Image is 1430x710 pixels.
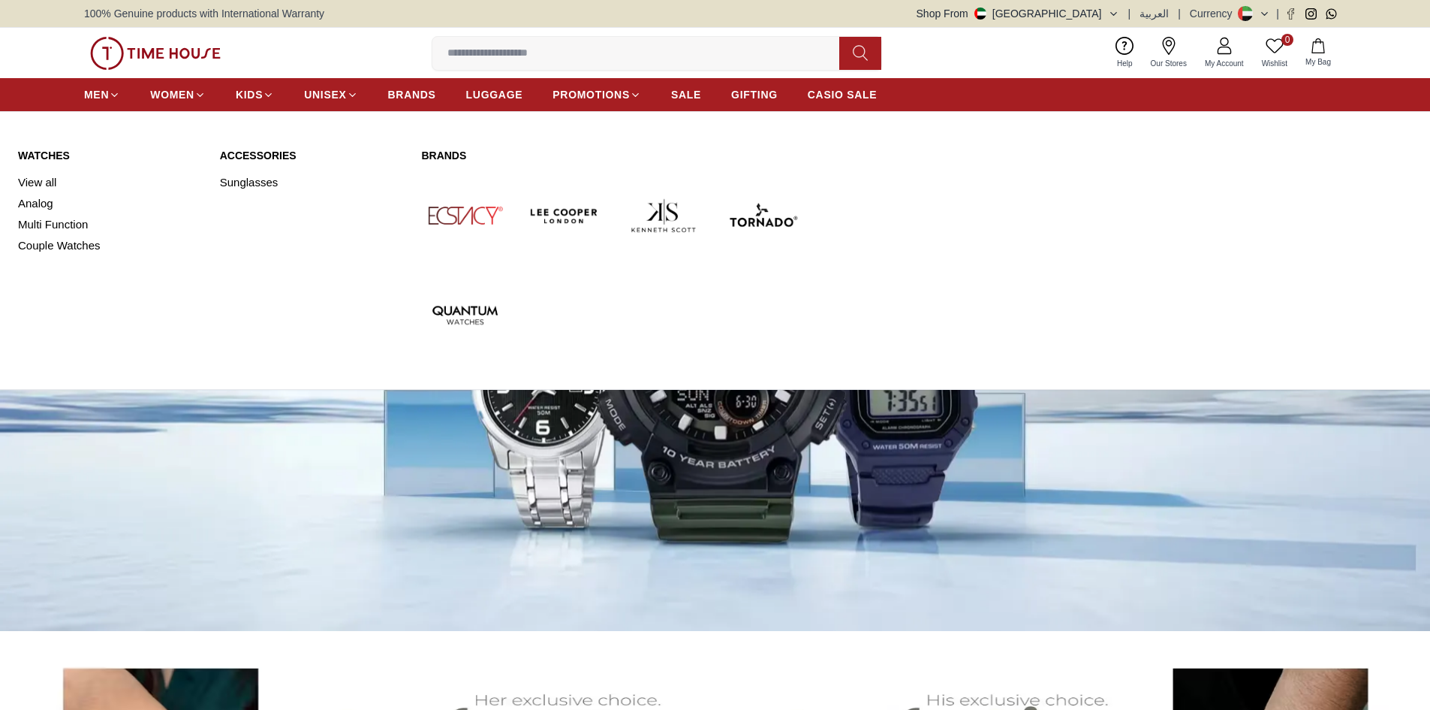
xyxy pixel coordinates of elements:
button: Shop From[GEOGRAPHIC_DATA] [917,6,1119,21]
span: 0 [1281,34,1293,46]
span: SALE [671,87,701,102]
img: ... [90,37,221,70]
span: MEN [84,87,109,102]
span: | [1276,6,1279,21]
span: CASIO SALE [808,87,878,102]
a: Analog [18,193,202,214]
img: Lee Cooper [521,172,608,259]
a: Couple Watches [18,235,202,256]
button: العربية [1139,6,1169,21]
a: WOMEN [150,81,206,108]
a: CASIO SALE [808,81,878,108]
span: 100% Genuine products with International Warranty [84,6,324,21]
span: PROMOTIONS [552,87,630,102]
span: My Bag [1299,56,1337,68]
a: Brands [421,148,806,163]
span: GIFTING [731,87,778,102]
img: United Arab Emirates [974,8,986,20]
a: SALE [671,81,701,108]
span: My Account [1199,58,1250,69]
a: Facebook [1285,8,1296,20]
a: BRANDS [388,81,436,108]
img: Tornado [719,172,806,259]
a: 0Wishlist [1253,34,1296,72]
span: Our Stores [1145,58,1193,69]
a: Our Stores [1142,34,1196,72]
a: PROMOTIONS [552,81,641,108]
span: Help [1111,58,1139,69]
span: LUGGAGE [466,87,523,102]
span: Wishlist [1256,58,1293,69]
img: Quantum [421,271,508,358]
div: Currency [1190,6,1239,21]
a: Multi Function [18,214,202,235]
a: View all [18,172,202,193]
a: UNISEX [304,81,357,108]
img: Kenneth Scott [620,172,707,259]
span: WOMEN [150,87,194,102]
a: Whatsapp [1326,8,1337,20]
a: Accessories [220,148,404,163]
a: GIFTING [731,81,778,108]
span: KIDS [236,87,263,102]
a: Watches [18,148,202,163]
a: Sunglasses [220,172,404,193]
a: Help [1108,34,1142,72]
img: Ecstacy [421,172,508,259]
a: Instagram [1305,8,1317,20]
button: My Bag [1296,35,1340,71]
a: MEN [84,81,120,108]
span: | [1128,6,1131,21]
span: BRANDS [388,87,436,102]
a: LUGGAGE [466,81,523,108]
a: KIDS [236,81,274,108]
span: UNISEX [304,87,346,102]
span: | [1178,6,1181,21]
